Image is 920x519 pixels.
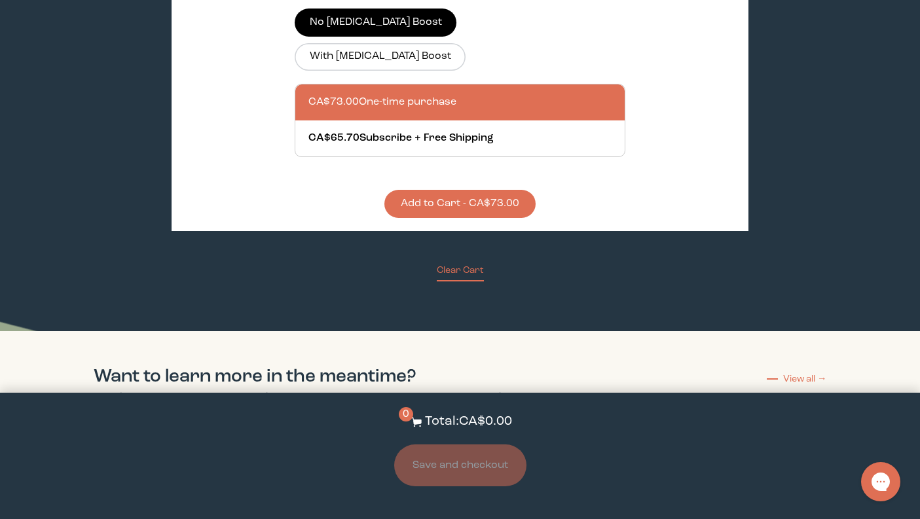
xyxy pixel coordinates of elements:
p: Check out these curated articles from our blog, , to learn more about fertility health. [94,390,570,405]
iframe: Gorgias live chat messenger [855,457,907,506]
button: Clear Cart [437,264,484,281]
label: No [MEDICAL_DATA] Boost [295,9,456,36]
label: With [MEDICAL_DATA] Boost [295,43,466,71]
button: Add to Cart - CA$73.00 [384,190,536,218]
p: Total: CA$0.00 [425,412,512,431]
h2: Want to learn more in the meantime? [94,364,570,390]
a: The Nest [342,392,386,403]
span: 0 [399,407,413,421]
button: Save and checkout [394,444,526,486]
a: View all → [767,372,827,385]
